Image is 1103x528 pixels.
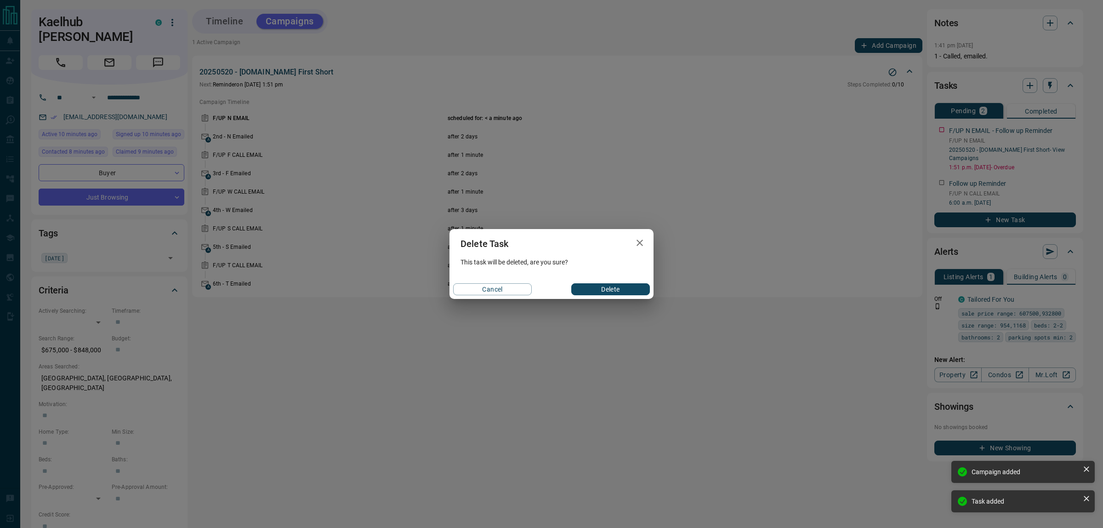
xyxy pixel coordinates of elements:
div: This task will be deleted, are you sure? [449,258,654,266]
button: Delete [571,283,650,295]
div: Campaign added [972,468,1079,476]
button: Cancel [453,283,532,295]
div: Task added [972,498,1079,505]
h2: Delete Task [449,229,520,258]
